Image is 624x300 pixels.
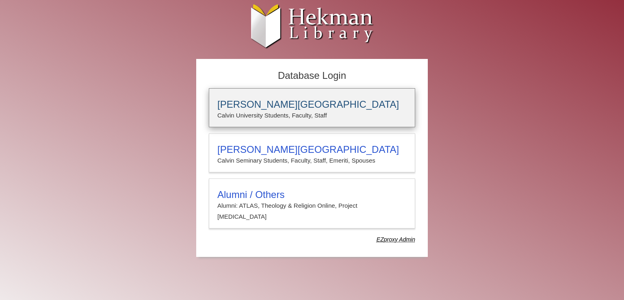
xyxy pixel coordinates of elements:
[217,110,407,121] p: Calvin University Students, Faculty, Staff
[217,189,407,200] h3: Alumni / Others
[217,99,407,110] h3: [PERSON_NAME][GEOGRAPHIC_DATA]
[205,67,419,84] h2: Database Login
[217,155,407,166] p: Calvin Seminary Students, Faculty, Staff, Emeriti, Spouses
[377,236,415,243] dfn: Use Alumni login
[209,133,415,172] a: [PERSON_NAME][GEOGRAPHIC_DATA]Calvin Seminary Students, Faculty, Staff, Emeriti, Spouses
[217,144,407,155] h3: [PERSON_NAME][GEOGRAPHIC_DATA]
[209,88,415,127] a: [PERSON_NAME][GEOGRAPHIC_DATA]Calvin University Students, Faculty, Staff
[217,189,407,222] summary: Alumni / OthersAlumni: ATLAS, Theology & Religion Online, Project [MEDICAL_DATA]
[217,200,407,222] p: Alumni: ATLAS, Theology & Religion Online, Project [MEDICAL_DATA]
